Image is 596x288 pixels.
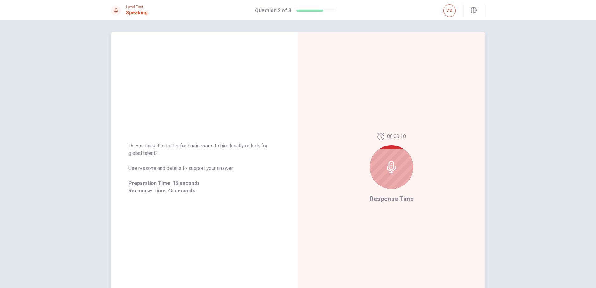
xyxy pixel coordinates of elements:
[126,9,148,17] h1: Speaking
[126,5,148,9] span: Level Test
[128,187,281,194] span: Response Time: 45 seconds
[370,195,414,203] span: Response Time
[128,165,281,172] span: Use reasons and details to support your answer.
[387,133,406,140] span: 00:00:10
[128,142,281,157] span: Do you think it is better for businesses to hire locally or look for global talent?
[255,7,291,14] h1: Question 2 of 3
[128,180,281,187] span: Preparation Time: 15 seconds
